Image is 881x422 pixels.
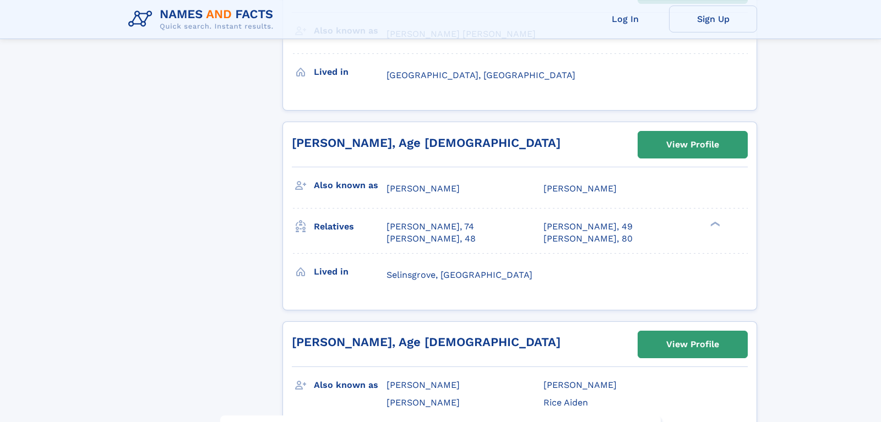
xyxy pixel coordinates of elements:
span: [PERSON_NAME] [387,397,460,408]
span: Selinsgrove, [GEOGRAPHIC_DATA] [387,270,532,280]
a: [PERSON_NAME], 49 [543,221,633,233]
a: Log In [581,6,669,32]
span: [PERSON_NAME] [543,183,617,194]
img: Logo Names and Facts [124,4,282,34]
div: View Profile [666,132,719,157]
a: [PERSON_NAME], Age [DEMOGRAPHIC_DATA] [292,136,561,150]
h3: Lived in [314,262,387,281]
a: [PERSON_NAME], 80 [543,233,633,245]
h3: Also known as [314,376,387,394]
a: View Profile [638,331,747,358]
span: [PERSON_NAME] [387,380,460,390]
div: ❯ [708,221,721,228]
a: [PERSON_NAME], Age [DEMOGRAPHIC_DATA] [292,335,561,349]
h3: Also known as [314,176,387,195]
h3: Lived in [314,63,387,81]
span: [GEOGRAPHIC_DATA], [GEOGRAPHIC_DATA] [387,70,575,80]
a: [PERSON_NAME], 74 [387,221,474,233]
a: View Profile [638,131,747,158]
h3: Relatives [314,217,387,236]
a: Sign Up [669,6,757,32]
a: [PERSON_NAME], 48 [387,233,476,245]
span: [PERSON_NAME] [387,183,460,194]
span: [PERSON_NAME] [543,380,617,390]
div: View Profile [666,332,719,357]
span: Rice Aiden [543,397,588,408]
